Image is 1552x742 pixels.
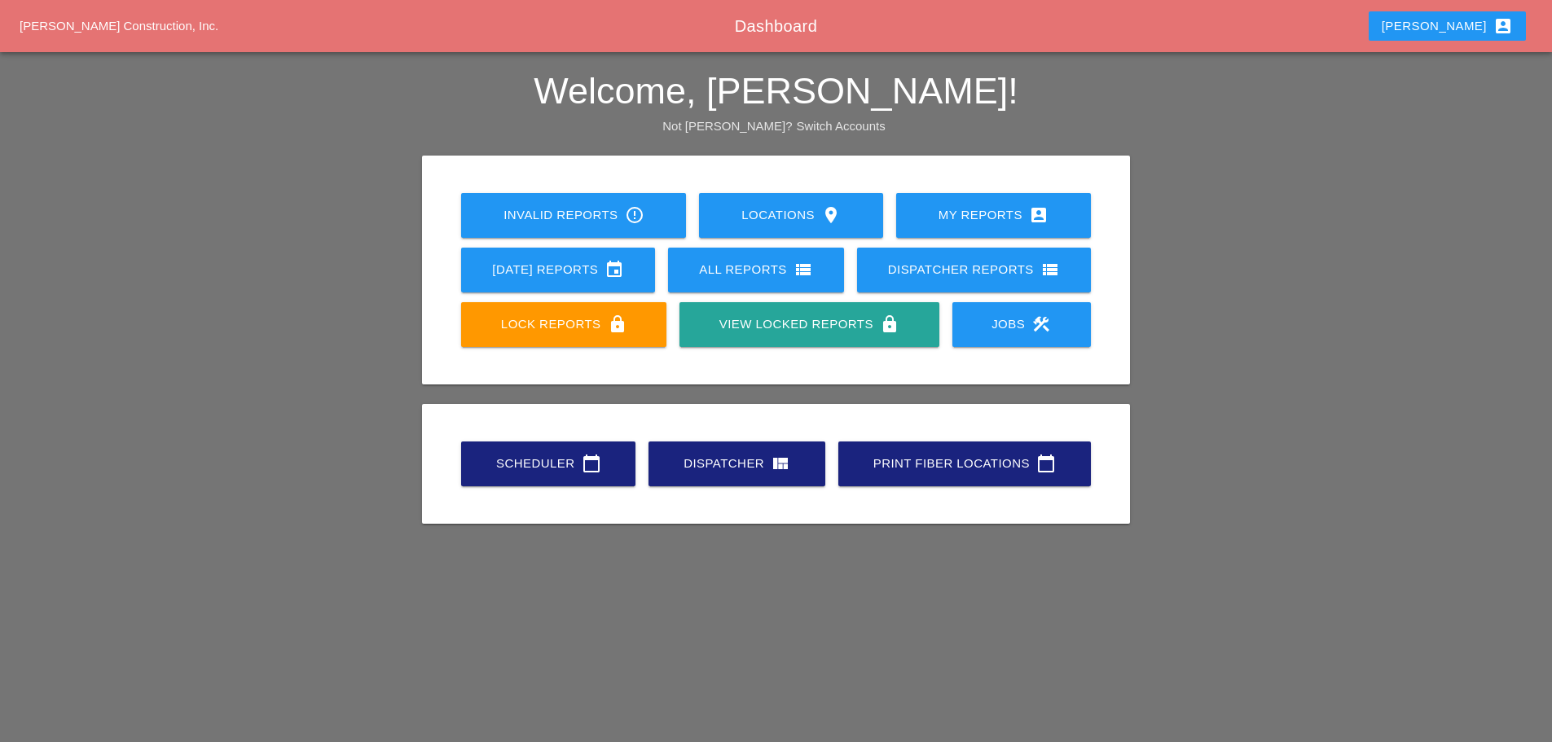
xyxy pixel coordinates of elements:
[648,441,825,486] a: Dispatcher
[978,314,1065,334] div: Jobs
[857,248,1091,292] a: Dispatcher Reports
[896,193,1091,238] a: My Reports
[582,454,601,473] i: calendar_today
[461,193,686,238] a: Invalid Reports
[461,441,635,486] a: Scheduler
[1493,16,1513,36] i: account_box
[880,314,899,334] i: lock
[625,205,644,225] i: error_outline
[461,248,655,292] a: [DATE] Reports
[725,205,856,225] div: Locations
[1040,260,1060,279] i: view_list
[735,17,817,35] span: Dashboard
[952,302,1091,347] a: Jobs
[694,260,818,279] div: All Reports
[864,454,1065,473] div: Print Fiber Locations
[675,454,799,473] div: Dispatcher
[1031,314,1051,334] i: construction
[699,193,882,238] a: Locations
[1036,454,1056,473] i: calendar_today
[794,260,813,279] i: view_list
[668,248,844,292] a: All Reports
[461,302,666,347] a: Lock Reports
[487,205,660,225] div: Invalid Reports
[771,454,790,473] i: view_quilt
[838,441,1091,486] a: Print Fiber Locations
[1382,16,1513,36] div: [PERSON_NAME]
[1369,11,1526,41] button: [PERSON_NAME]
[605,260,624,279] i: event
[821,205,841,225] i: location_on
[662,119,792,133] span: Not [PERSON_NAME]?
[20,19,218,33] a: [PERSON_NAME] Construction, Inc.
[487,454,609,473] div: Scheduler
[487,260,629,279] div: [DATE] Reports
[1029,205,1049,225] i: account_box
[706,314,912,334] div: View Locked Reports
[883,260,1065,279] div: Dispatcher Reports
[608,314,627,334] i: lock
[679,302,939,347] a: View Locked Reports
[797,119,886,133] a: Switch Accounts
[922,205,1065,225] div: My Reports
[487,314,640,334] div: Lock Reports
